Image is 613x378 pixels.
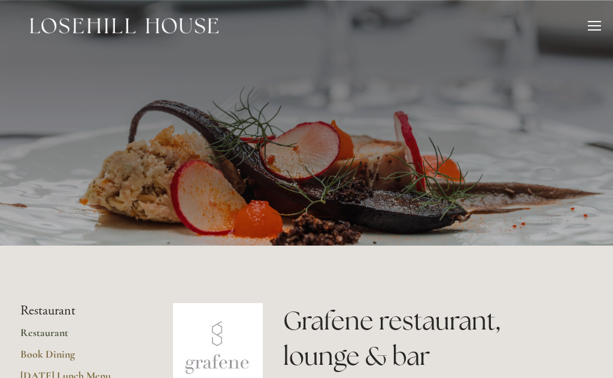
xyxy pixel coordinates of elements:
[30,18,219,34] img: Losehill House
[283,303,593,374] h1: Grafene restaurant, lounge & bar
[20,326,135,347] a: Restaurant
[20,303,135,319] li: Restaurant
[20,347,135,369] a: Book Dining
